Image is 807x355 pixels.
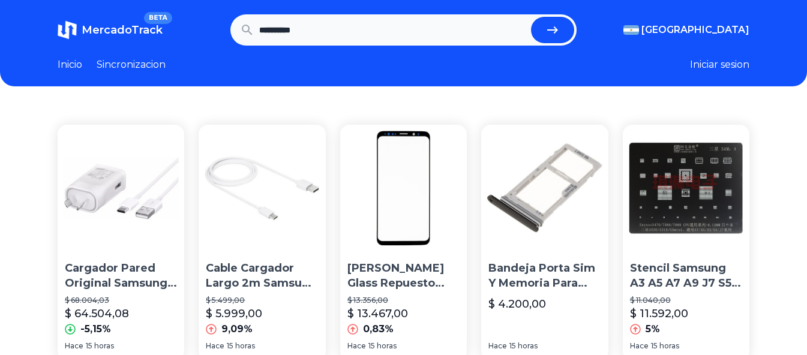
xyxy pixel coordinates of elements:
span: Hace [347,341,366,351]
span: 15 horas [651,341,679,351]
p: -5,15% [80,322,111,336]
p: $ 4.200,00 [488,296,546,312]
img: MercadoTrack [58,20,77,40]
img: Cargador Pared Original Samsung Fast S8 S9 S10 Plus Note 9 8 [58,125,184,251]
p: Stencil Samsung A3 A5 A7 A9 J7 S5 S7 S8 S9 .. ( Elecciòn) [630,261,742,291]
p: Cargador Pared Original Samsung Fast S8 S9 S10 Plus Note 9 8 [65,261,177,291]
a: MercadoTrackBETA [58,20,163,40]
p: $ 68.004,03 [65,296,177,305]
span: MercadoTrack [82,23,163,37]
p: $ 13.467,00 [347,305,408,322]
span: Hace [630,341,649,351]
span: Hace [206,341,224,351]
img: Argentina [623,25,639,35]
p: 9,09% [221,322,253,336]
img: Bandeja Porta Sim Y Memoria Para Samsung S9 S9 Plus Colores [481,125,608,251]
span: 15 horas [509,341,538,351]
p: $ 64.504,08 [65,305,129,322]
p: $ 5.499,00 [206,296,318,305]
p: 5% [646,322,660,336]
p: $ 5.999,00 [206,305,262,322]
span: BETA [144,12,172,24]
span: 15 horas [368,341,397,351]
p: [PERSON_NAME] Glass Repuesto Pantalla Samsung S9 G960 S9+ Plus G965 [347,261,460,291]
img: Stencil Samsung A3 A5 A7 A9 J7 S5 S7 S8 S9 .. ( Elecciòn) [623,125,749,251]
a: Inicio [58,58,82,72]
img: Cable Cargador Largo 2m Samsung Galaxy S10 S9 S8 Plus Note 8 9 Usb 3.1 Tipo C [199,125,325,251]
p: $ 11.592,00 [630,305,688,322]
span: Hace [65,341,83,351]
span: 15 horas [86,341,114,351]
p: 0,83% [363,322,394,336]
p: $ 11.040,00 [630,296,742,305]
span: [GEOGRAPHIC_DATA] [641,23,749,37]
a: Sincronizacion [97,58,166,72]
p: Cable Cargador Largo 2m Samsung Galaxy S10 S9 S8 Plus Note 8 9 Usb 3.1 Tipo C [206,261,318,291]
p: $ 13.356,00 [347,296,460,305]
p: Bandeja Porta Sim Y Memoria Para Samsung S9 S9 Plus Colores [488,261,601,291]
button: [GEOGRAPHIC_DATA] [623,23,749,37]
span: 15 horas [227,341,255,351]
img: Vidrio Glass Repuesto Pantalla Samsung S9 G960 S9+ Plus G965 [340,125,467,251]
span: Hace [488,341,507,351]
button: Iniciar sesion [690,58,749,72]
